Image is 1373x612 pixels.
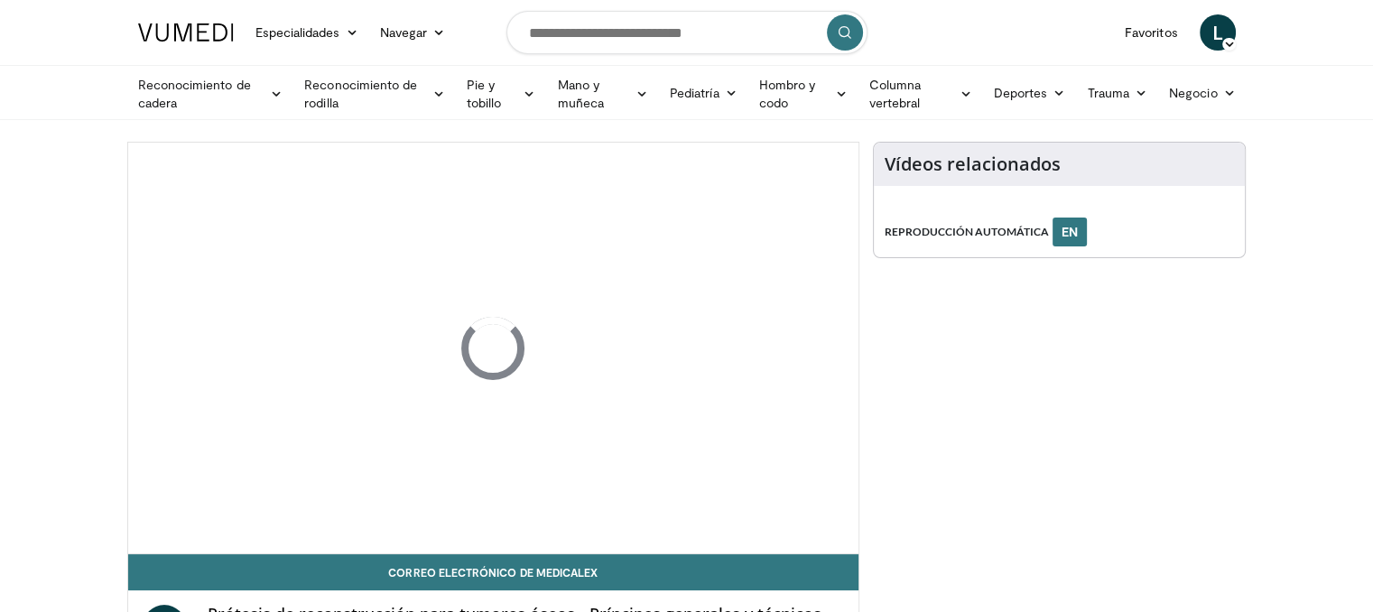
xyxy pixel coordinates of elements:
[388,566,598,579] font: Correo electrónico de Medicalex
[369,14,457,51] a: Navegar
[557,77,603,110] font: Mano y muñeca
[506,11,867,54] input: Buscar temas, intervenciones
[1200,14,1236,51] a: L
[380,24,428,40] font: Navegar
[255,24,340,40] font: Especialidades
[885,152,1061,176] font: Vídeos relacionados
[1211,19,1222,45] font: L
[456,76,547,112] a: Pie y tobillo
[245,14,369,51] a: Especialidades
[1125,24,1178,40] font: Favoritos
[983,75,1077,111] a: Deportes
[1158,75,1247,111] a: Negocio
[748,76,858,112] a: Hombro y codo
[868,77,921,110] font: Columna vertebral
[467,77,502,110] font: Pie y tobillo
[1053,218,1087,246] button: EN
[659,75,748,111] a: Pediatría
[858,76,982,112] a: Columna vertebral
[759,77,816,110] font: Hombro y codo
[138,23,234,42] img: Logotipo de VuMedi
[128,554,859,590] a: Correo electrónico de Medicalex
[546,76,658,112] a: Mano y muñeca
[1076,75,1158,111] a: Trauma
[670,85,719,100] font: Pediatría
[885,225,1049,238] font: REPRODUCCIÓN AUTOMÁTICA
[1114,14,1189,51] a: Favoritos
[293,76,456,112] a: Reconocimiento de rodilla
[128,143,859,554] video-js: Video Player
[1062,224,1078,239] font: EN
[127,76,294,112] a: Reconocimiento de cadera
[1087,85,1128,100] font: Trauma
[304,77,417,110] font: Reconocimiento de rodilla
[994,85,1048,100] font: Deportes
[138,77,251,110] font: Reconocimiento de cadera
[1169,85,1218,100] font: Negocio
